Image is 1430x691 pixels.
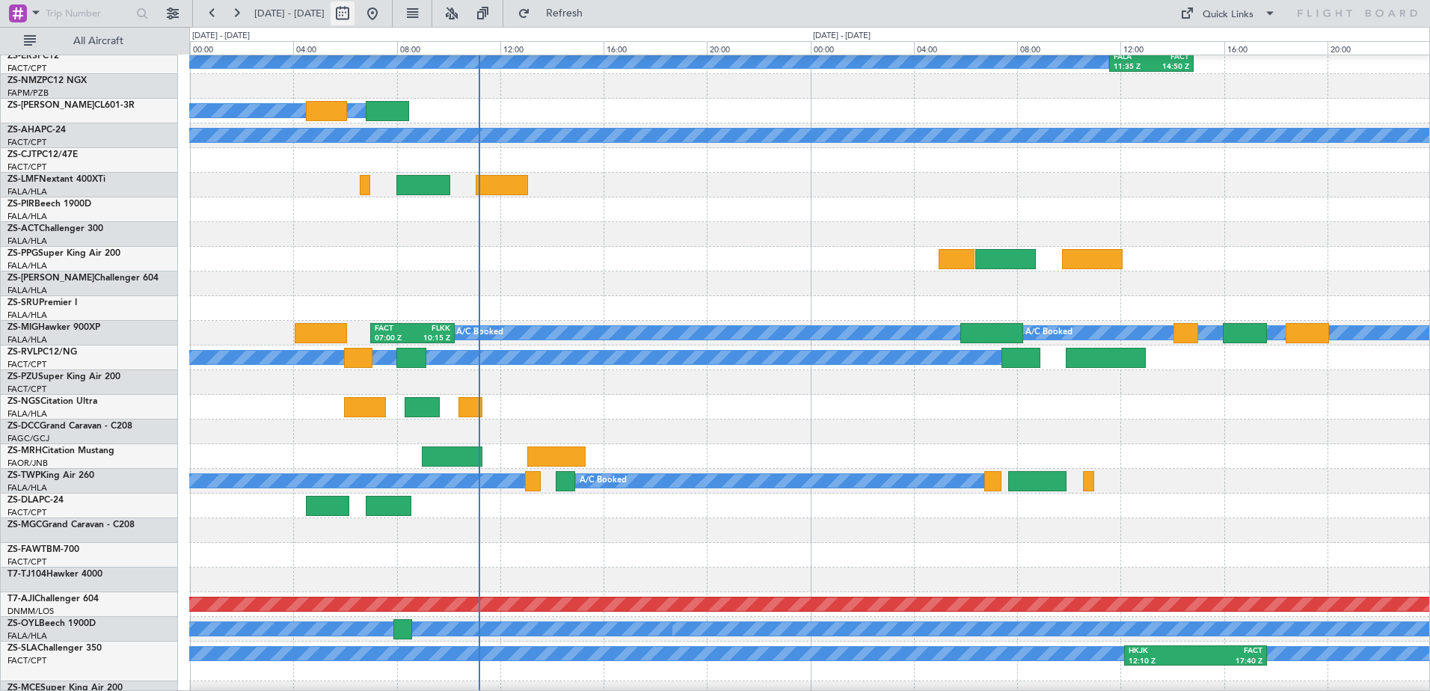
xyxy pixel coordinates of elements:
a: ZS-ERSPC12 [7,52,59,61]
div: 14:50 Z [1151,62,1188,73]
div: 07:00 Z [375,334,412,344]
span: ZS-CJT [7,150,37,159]
button: All Aircraft [16,29,162,53]
a: T7-AJIChallenger 604 [7,595,99,604]
a: FACT/CPT [7,556,46,568]
span: ZS-ACT [7,224,39,233]
span: ZS-[PERSON_NAME] [7,274,94,283]
span: ZS-SRU [7,298,39,307]
a: FALA/HLA [7,334,47,345]
a: ZS-PZUSuper King Air 200 [7,372,120,381]
span: ZS-[PERSON_NAME] [7,101,94,110]
a: ZS-NMZPC12 NGX [7,76,87,85]
a: ZS-AHAPC-24 [7,126,66,135]
span: ZS-DCC [7,422,40,431]
span: ZS-FAW [7,545,41,554]
div: A/C Booked [580,470,627,492]
span: ZS-RVL [7,348,37,357]
a: ZS-SLAChallenger 350 [7,644,102,653]
div: FACT [1151,52,1188,63]
div: FACT [1195,646,1262,657]
span: Refresh [533,8,596,19]
div: 00:00 [811,41,914,55]
a: FALA/HLA [7,260,47,271]
a: ZS-FAWTBM-700 [7,545,79,554]
a: DNMM/LOS [7,606,54,617]
div: 12:10 Z [1129,657,1195,667]
div: 17:40 Z [1195,657,1262,667]
a: FALA/HLA [7,285,47,296]
a: ZS-MGCGrand Caravan - C208 [7,520,135,529]
div: 16:00 [1224,41,1328,55]
span: ZS-PZU [7,372,38,381]
a: T7-TJ104Hawker 4000 [7,570,102,579]
div: 00:00 [190,41,293,55]
a: FALA/HLA [7,211,47,222]
a: FACT/CPT [7,63,46,74]
span: ZS-NMZ [7,76,42,85]
span: ZS-PPG [7,249,38,258]
div: [DATE] - [DATE] [192,30,250,43]
span: ZS-OYL [7,619,39,628]
span: ZS-DLA [7,496,39,505]
a: FALA/HLA [7,310,47,321]
a: ZS-LMFNextant 400XTi [7,175,105,184]
span: All Aircraft [39,36,158,46]
a: ZS-ACTChallenger 300 [7,224,103,233]
div: 04:00 [293,41,396,55]
div: FACT [375,324,412,334]
span: T7-AJI [7,595,34,604]
div: FLKK [412,324,449,334]
a: ZS-SRUPremier I [7,298,77,307]
div: 04:00 [914,41,1017,55]
div: HKJK [1129,646,1195,657]
span: ZS-MIG [7,323,38,332]
a: ZS-TWPKing Air 260 [7,471,94,480]
input: Trip Number [46,2,132,25]
a: FAGC/GCJ [7,433,49,444]
span: T7-TJ104 [7,570,46,579]
a: ZS-RVLPC12/NG [7,348,77,357]
div: [DATE] - [DATE] [813,30,871,43]
div: FALA [1114,52,1151,63]
a: ZS-DLAPC-24 [7,496,64,505]
div: 20:00 [707,41,810,55]
span: ZS-MRH [7,446,42,455]
div: 08:00 [1017,41,1120,55]
span: ZS-SLA [7,644,37,653]
a: FAPM/PZB [7,87,49,99]
span: ZS-MGC [7,520,42,529]
a: FALA/HLA [7,236,47,247]
span: ZS-LMF [7,175,39,184]
a: ZS-PPGSuper King Air 200 [7,249,120,258]
span: ZS-AHA [7,126,41,135]
div: 12:00 [1120,41,1224,55]
button: Refresh [511,1,601,25]
span: ZS-PIR [7,200,34,209]
span: ZS-NGS [7,397,40,406]
a: ZS-CJTPC12/47E [7,150,78,159]
button: Quick Links [1173,1,1283,25]
div: 11:35 Z [1114,62,1151,73]
div: 12:00 [500,41,604,55]
a: FAOR/JNB [7,458,48,469]
a: ZS-PIRBeech 1900D [7,200,91,209]
a: ZS-DCCGrand Caravan - C208 [7,422,132,431]
a: FACT/CPT [7,137,46,148]
a: ZS-MRHCitation Mustang [7,446,114,455]
a: FACT/CPT [7,359,46,370]
a: FACT/CPT [7,384,46,395]
a: FALA/HLA [7,630,47,642]
a: FALA/HLA [7,408,47,420]
a: FALA/HLA [7,482,47,494]
div: 08:00 [397,41,500,55]
a: ZS-MIGHawker 900XP [7,323,100,332]
a: FACT/CPT [7,507,46,518]
div: 16:00 [604,41,707,55]
div: A/C Booked [456,322,503,344]
span: ZS-ERS [7,52,37,61]
a: ZS-[PERSON_NAME]Challenger 604 [7,274,159,283]
a: ZS-OYLBeech 1900D [7,619,96,628]
a: ZS-NGSCitation Ultra [7,397,97,406]
a: FACT/CPT [7,162,46,173]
